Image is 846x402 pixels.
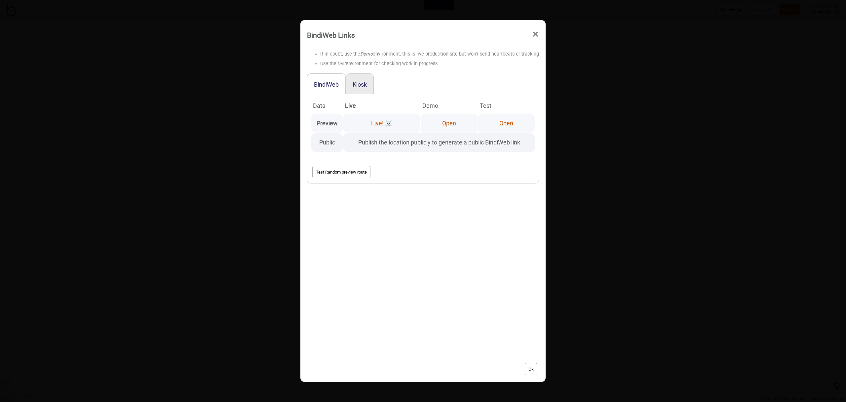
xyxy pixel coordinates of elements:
[317,120,338,127] strong: Preview
[371,120,392,127] a: Live! ☠️
[320,50,539,59] li: If in doubt, use the environment, this is live production site but won't send heartbeats or tracking
[307,28,355,42] div: BindiWeb Links
[312,166,370,178] button: Test Random preview route
[311,98,343,113] th: Data
[314,81,339,88] button: BindiWeb
[320,59,539,69] li: Use the environment for checking work in progress
[345,102,356,109] strong: Live
[499,120,513,127] a: Open
[525,363,537,375] button: Ok
[336,61,346,66] i: Test
[478,98,535,113] th: Test
[442,120,456,127] a: Open
[421,98,477,113] th: Demo
[532,23,539,45] span: ×
[343,133,535,152] td: Publish the location publicly to generate a public BindiWeb link
[311,133,343,152] td: Public
[353,81,367,88] button: Kiosk
[360,51,373,57] i: Demo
